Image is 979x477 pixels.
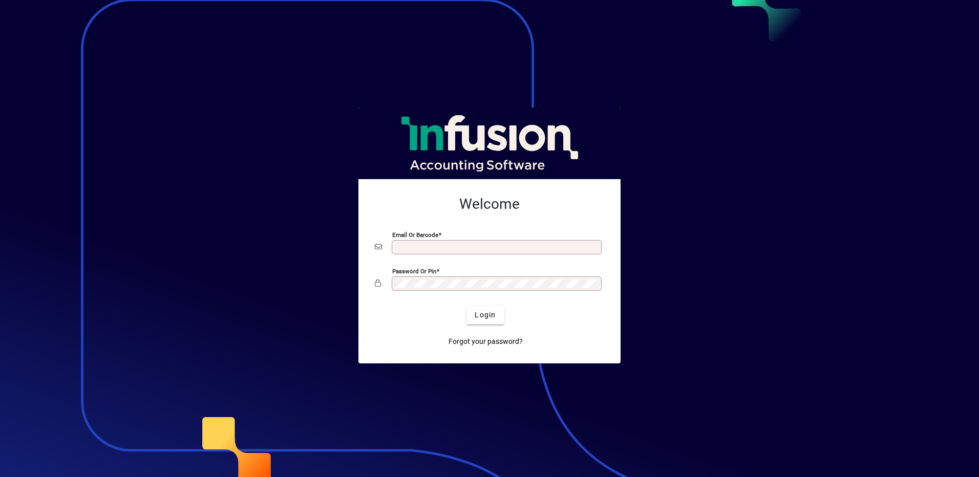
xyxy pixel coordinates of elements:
[449,336,523,347] span: Forgot your password?
[466,306,504,324] button: Login
[392,231,438,238] mat-label: Email or Barcode
[375,196,604,213] h2: Welcome
[392,267,436,274] mat-label: Password or Pin
[444,333,527,351] a: Forgot your password?
[475,310,496,320] span: Login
